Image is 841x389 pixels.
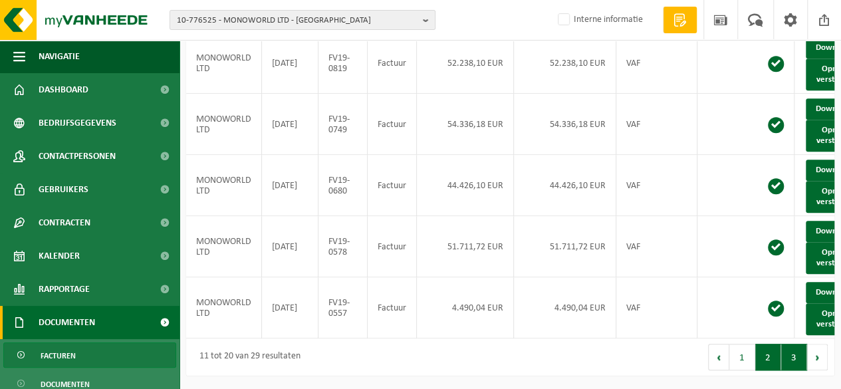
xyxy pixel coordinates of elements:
label: Interne informatie [555,10,643,30]
td: VAF [616,277,697,338]
td: FV19-0680 [318,155,368,216]
td: 52.238,10 EUR [417,33,514,94]
td: FV19-0578 [318,216,368,277]
td: FV19-0557 [318,277,368,338]
td: [DATE] [262,216,318,277]
a: Facturen [3,342,176,368]
td: Factuur [368,155,417,216]
span: Kalender [39,239,80,273]
td: [DATE] [262,155,318,216]
span: Rapportage [39,273,90,306]
span: 10-776525 - MONOWORLD LTD - [GEOGRAPHIC_DATA] [177,11,418,31]
span: Contracten [39,206,90,239]
td: 51.711,72 EUR [417,216,514,277]
td: MONOWORLD LTD [186,155,262,216]
td: VAF [616,155,697,216]
td: [DATE] [262,33,318,94]
td: 51.711,72 EUR [514,216,616,277]
td: VAF [616,94,697,155]
span: Gebruikers [39,173,88,206]
td: Factuur [368,94,417,155]
td: [DATE] [262,94,318,155]
td: 44.426,10 EUR [417,155,514,216]
td: FV19-0749 [318,94,368,155]
div: 11 tot 20 van 29 resultaten [193,345,300,369]
td: 54.336,18 EUR [417,94,514,155]
button: Next [807,344,828,370]
span: Bedrijfsgegevens [39,106,116,140]
td: MONOWORLD LTD [186,277,262,338]
td: VAF [616,216,697,277]
button: 2 [755,344,781,370]
td: Factuur [368,277,417,338]
td: MONOWORLD LTD [186,94,262,155]
td: Factuur [368,216,417,277]
td: Factuur [368,33,417,94]
span: Navigatie [39,40,80,73]
td: 4.490,04 EUR [417,277,514,338]
button: 3 [781,344,807,370]
button: Previous [708,344,729,370]
button: 1 [729,344,755,370]
td: MONOWORLD LTD [186,216,262,277]
td: 52.238,10 EUR [514,33,616,94]
span: Contactpersonen [39,140,116,173]
td: 44.426,10 EUR [514,155,616,216]
span: Dashboard [39,73,88,106]
td: VAF [616,33,697,94]
td: FV19-0819 [318,33,368,94]
span: Facturen [41,343,76,368]
td: 4.490,04 EUR [514,277,616,338]
td: MONOWORLD LTD [186,33,262,94]
td: 54.336,18 EUR [514,94,616,155]
td: [DATE] [262,277,318,338]
span: Documenten [39,306,95,339]
button: 10-776525 - MONOWORLD LTD - [GEOGRAPHIC_DATA] [170,10,435,30]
